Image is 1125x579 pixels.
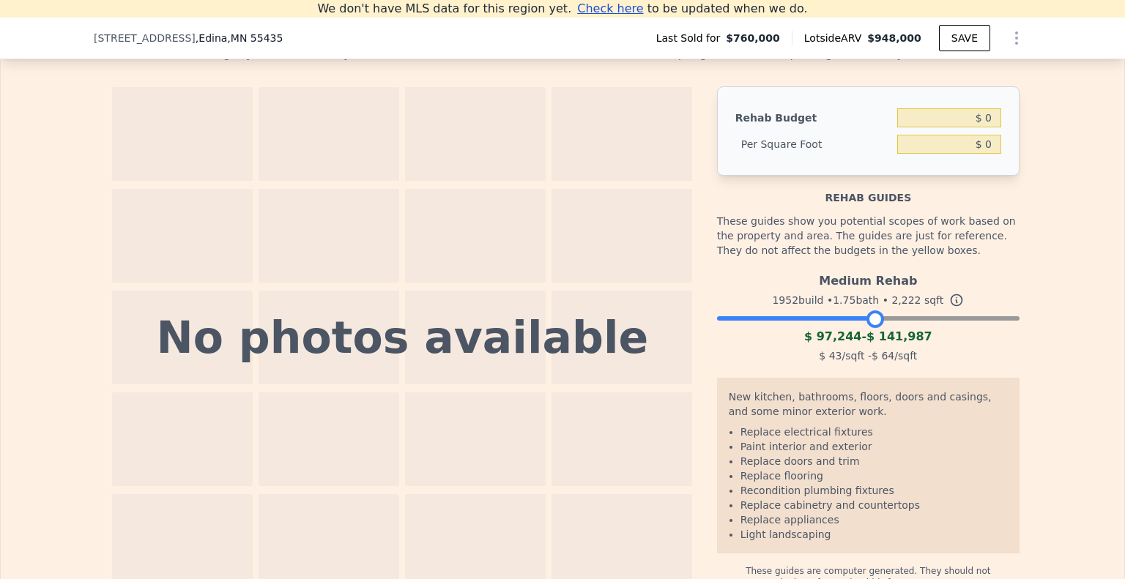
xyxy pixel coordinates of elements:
[740,512,1008,527] li: Replace appliances
[735,105,891,131] div: Rehab Budget
[717,266,1020,290] div: Medium Rehab
[157,315,649,359] div: No photos available
[891,294,921,306] span: 2,222
[819,350,842,362] span: $ 43
[740,454,1008,468] li: Replace doors and trim
[227,32,283,44] span: , MN 55435
[577,1,643,15] span: Check here
[729,389,1008,425] div: New kitchen, bathrooms, floors, doors and casings, and some minor exterior work.
[740,498,1008,512] li: Replace cabinetry and countertops
[740,527,1008,542] li: Light landscaping
[740,425,1008,439] li: Replace electrical fixtures
[735,131,891,157] div: Per Square Foot
[94,31,196,45] span: [STREET_ADDRESS]
[804,31,867,45] span: Lotside ARV
[717,345,1020,366] div: /sqft - /sqft
[804,329,861,343] span: $ 97,244
[872,350,894,362] span: $ 64
[866,329,932,343] span: $ 141,987
[196,31,283,45] span: , Edina
[740,483,1008,498] li: Recondition plumbing fixtures
[740,468,1008,483] li: Replace flooring
[726,31,780,45] span: $760,000
[717,328,1020,345] div: -
[1002,23,1031,53] button: Show Options
[939,25,990,51] button: SAVE
[717,205,1020,266] div: These guides show you potential scopes of work based on the property and area. The guides are jus...
[656,31,727,45] span: Last Sold for
[717,176,1020,205] div: Rehab guides
[740,439,1008,454] li: Paint interior and exterior
[717,290,1020,310] div: 1952 build • 1.75 bath • sqft
[867,32,921,44] span: $948,000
